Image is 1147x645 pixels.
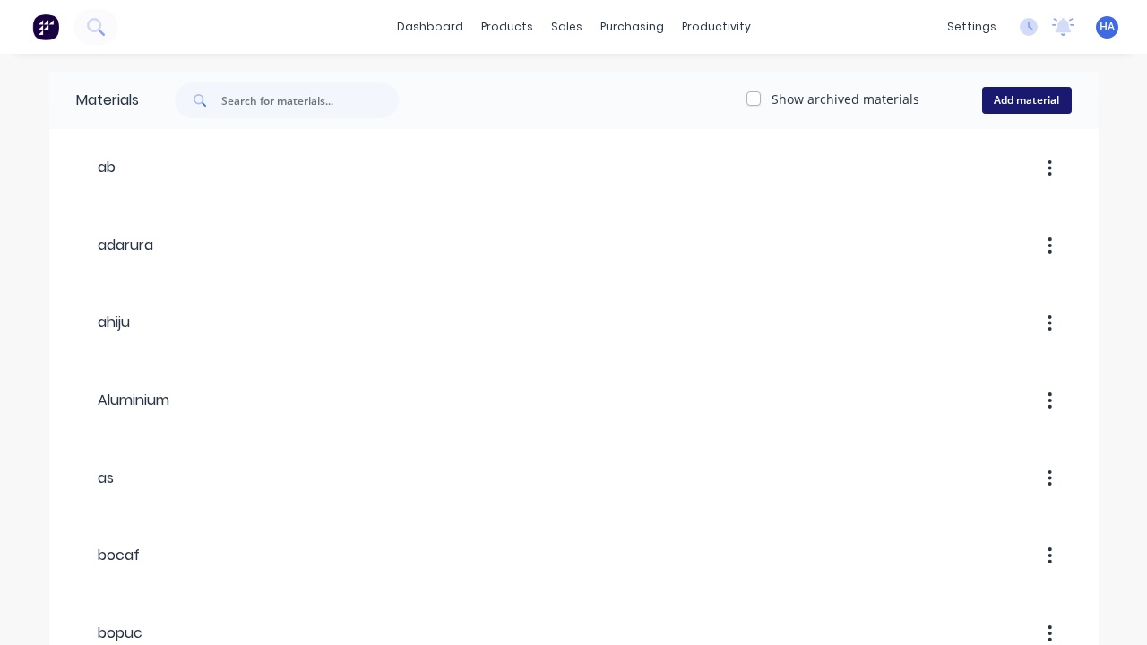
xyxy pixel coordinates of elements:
[32,13,59,40] img: Factory
[76,390,169,411] div: Aluminium
[388,13,472,40] a: dashboard
[76,623,142,644] div: bopuc
[76,545,140,566] div: bocaf
[673,13,760,40] div: productivity
[772,90,919,108] label: Show archived materials
[49,72,139,129] div: Materials
[938,13,1005,40] div: settings
[542,13,591,40] div: sales
[1100,19,1115,35] span: HA
[76,468,114,489] div: as
[76,312,130,333] div: ahiju
[76,235,153,256] div: adarura
[472,13,542,40] div: products
[982,87,1072,114] button: Add material
[591,13,673,40] div: purchasing
[76,157,116,178] div: ab
[221,82,399,118] input: Search for materials...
